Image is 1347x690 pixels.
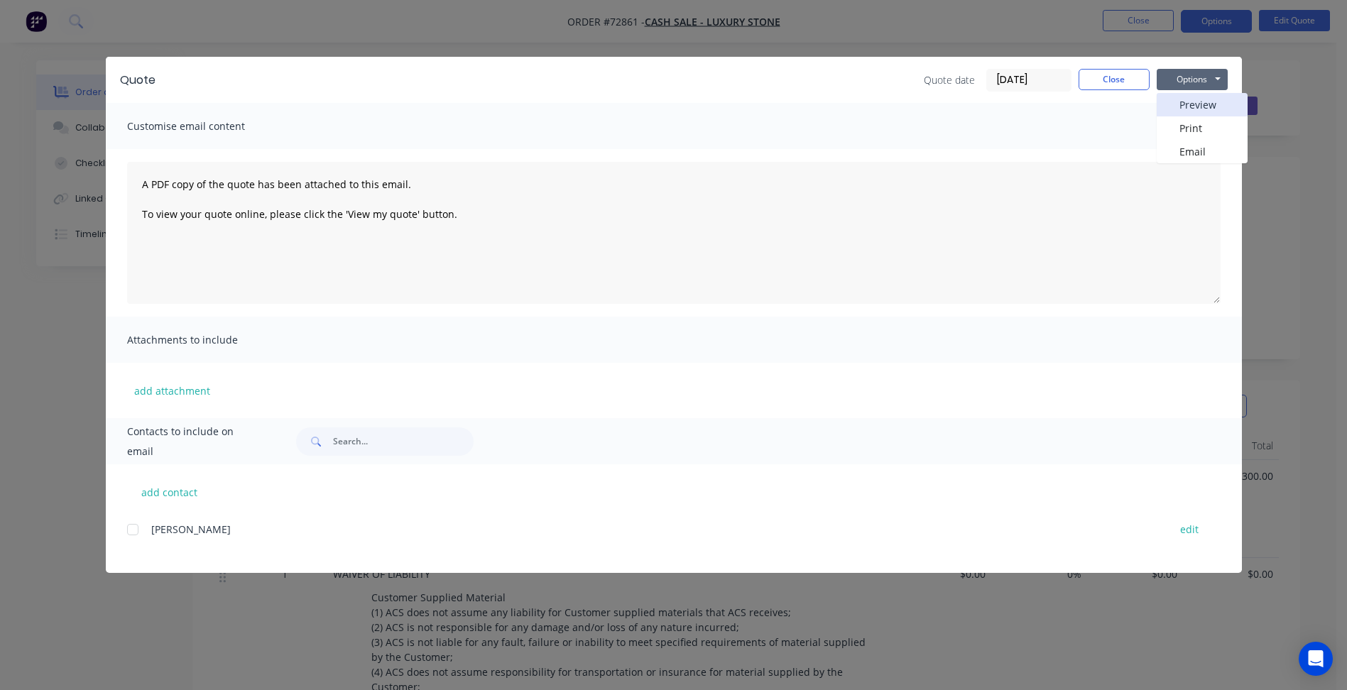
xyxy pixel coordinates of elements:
[127,380,217,401] button: add attachment
[1299,642,1333,676] div: Open Intercom Messenger
[1157,116,1248,140] button: Print
[127,330,283,350] span: Attachments to include
[1172,520,1207,539] button: edit
[333,427,474,456] input: Search...
[1157,93,1248,116] button: Preview
[127,162,1221,304] textarea: A PDF copy of the quote has been attached to this email. To view your quote online, please click ...
[1157,69,1228,90] button: Options
[120,72,156,89] div: Quote
[127,116,283,136] span: Customise email content
[1157,140,1248,163] button: Email
[151,522,231,536] span: [PERSON_NAME]
[127,422,261,461] span: Contacts to include on email
[127,481,212,503] button: add contact
[1079,69,1150,90] button: Close
[924,72,975,87] span: Quote date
